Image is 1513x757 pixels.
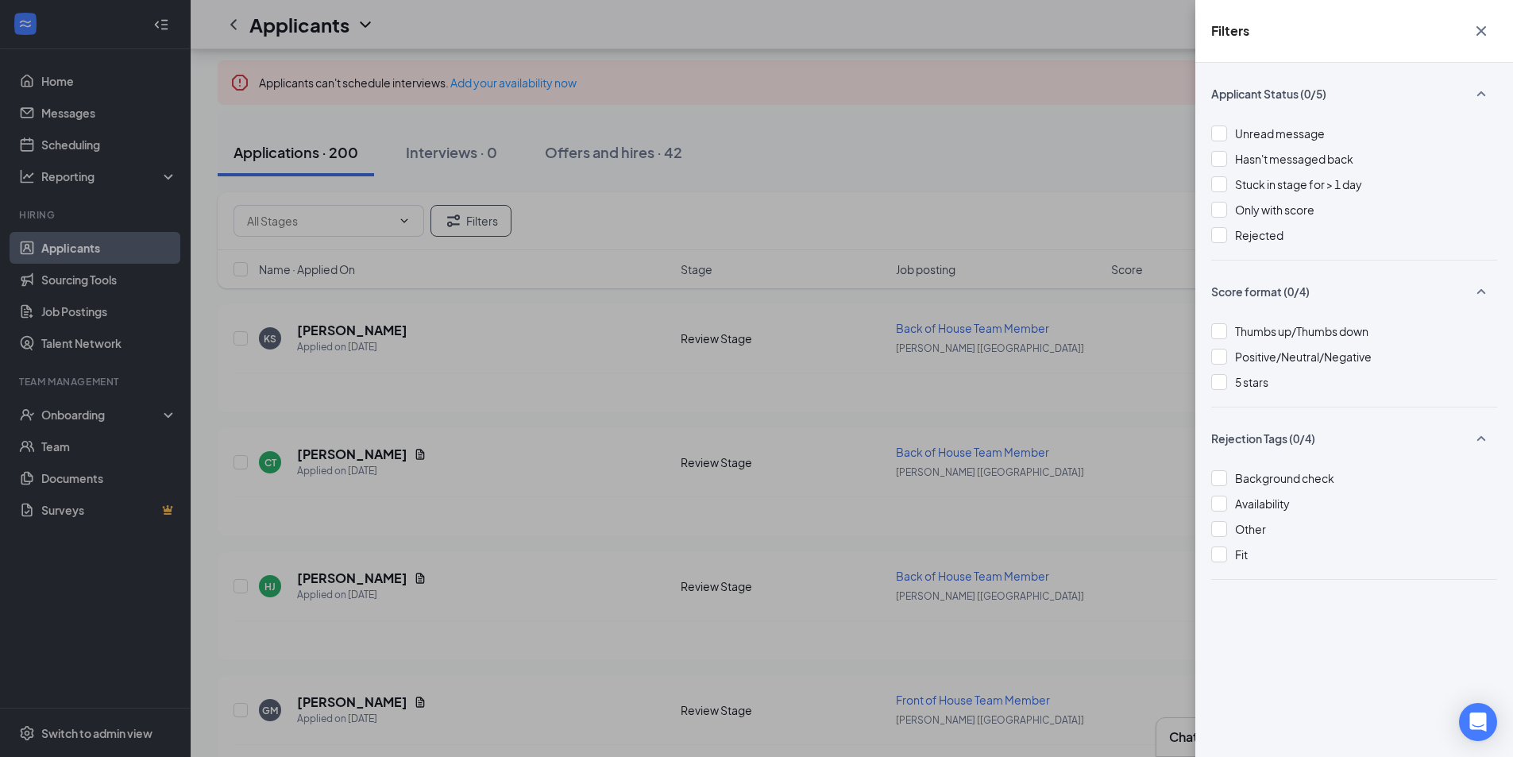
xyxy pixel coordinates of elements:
[1465,423,1497,454] button: SmallChevronUp
[1235,324,1368,338] span: Thumbs up/Thumbs down
[1472,282,1491,301] svg: SmallChevronUp
[1235,152,1353,166] span: Hasn't messaged back
[1211,284,1310,299] span: Score format (0/4)
[1235,375,1268,389] span: 5 stars
[1235,496,1290,511] span: Availability
[1235,350,1372,364] span: Positive/Neutral/Negative
[1211,22,1249,40] h5: Filters
[1235,177,1362,191] span: Stuck in stage for > 1 day
[1465,79,1497,109] button: SmallChevronUp
[1211,86,1326,102] span: Applicant Status (0/5)
[1235,547,1248,562] span: Fit
[1465,16,1497,46] button: Cross
[1472,84,1491,103] svg: SmallChevronUp
[1235,471,1334,485] span: Background check
[1235,522,1266,536] span: Other
[1465,276,1497,307] button: SmallChevronUp
[1459,703,1497,741] div: Open Intercom Messenger
[1472,21,1491,41] svg: Cross
[1472,429,1491,448] svg: SmallChevronUp
[1235,228,1283,242] span: Rejected
[1235,203,1314,217] span: Only with score
[1235,126,1325,141] span: Unread message
[1211,431,1315,446] span: Rejection Tags (0/4)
